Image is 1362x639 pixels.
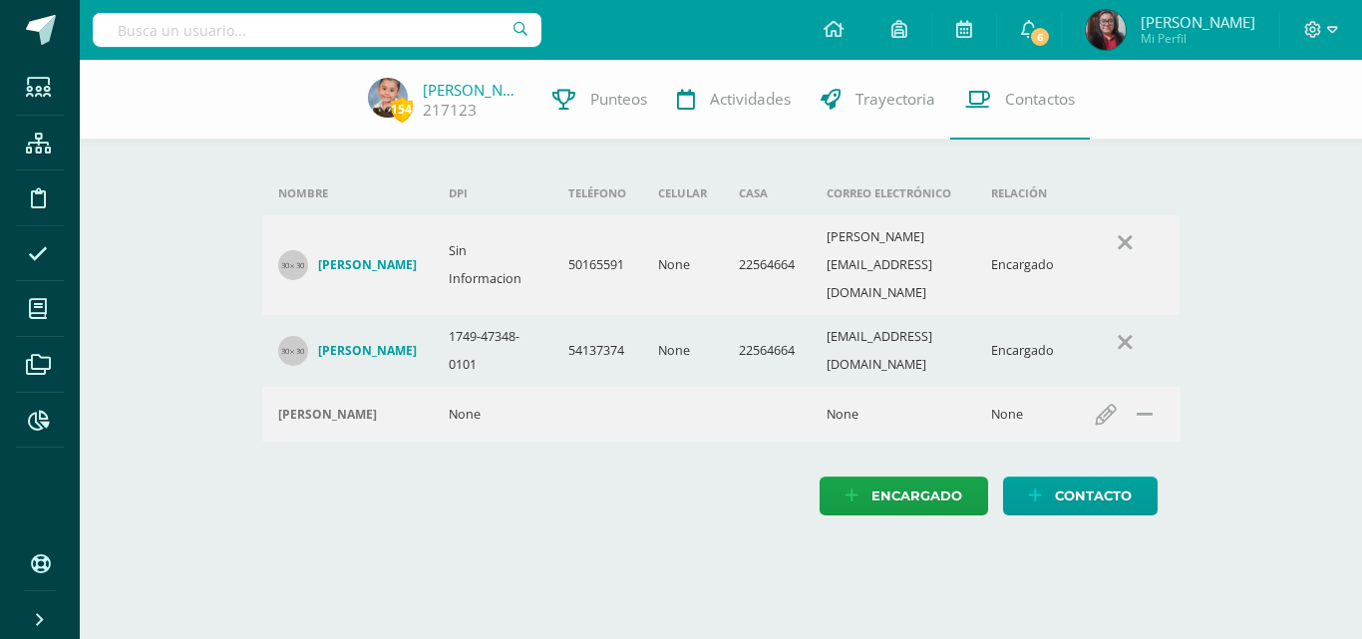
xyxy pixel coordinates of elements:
[552,215,642,315] td: 50165591
[1141,30,1255,47] span: Mi Perfil
[278,407,377,423] h4: [PERSON_NAME]
[433,387,553,442] td: None
[278,336,417,366] a: [PERSON_NAME]
[433,215,553,315] td: Sin Informacion
[811,171,975,215] th: Correo electrónico
[662,60,806,140] a: Actividades
[590,89,647,110] span: Punteos
[1029,26,1051,48] span: 6
[806,60,950,140] a: Trayectoria
[950,60,1090,140] a: Contactos
[423,100,477,121] a: 217123
[811,387,975,442] td: None
[278,336,308,366] img: 30x30
[537,60,662,140] a: Punteos
[1003,477,1158,515] a: Contacto
[93,13,541,47] input: Busca un usuario...
[820,477,988,515] a: Encargado
[871,478,962,514] span: Encargado
[318,257,417,273] h4: [PERSON_NAME]
[433,315,553,387] td: 1749-47348-0101
[975,387,1070,442] td: None
[552,315,642,387] td: 54137374
[642,315,723,387] td: None
[811,315,975,387] td: [EMAIL_ADDRESS][DOMAIN_NAME]
[855,89,935,110] span: Trayectoria
[1055,478,1132,514] span: Contacto
[975,171,1070,215] th: Relación
[552,171,642,215] th: Teléfono
[423,80,522,100] a: [PERSON_NAME]
[723,171,811,215] th: Casa
[278,250,308,280] img: 30x30
[642,215,723,315] td: None
[262,171,433,215] th: Nombre
[975,315,1070,387] td: Encargado
[278,250,417,280] a: [PERSON_NAME]
[975,215,1070,315] td: Encargado
[1086,10,1126,50] img: 4f1d20c8bafb3cbeaa424ebc61ec86ed.png
[723,315,811,387] td: 22564664
[391,97,413,122] span: 154
[368,78,408,118] img: 21a635ed5d37147a88ffd88ccc3ef10b.png
[318,343,417,359] h4: [PERSON_NAME]
[278,407,417,423] div: Humberto Merida
[433,171,553,215] th: DPI
[723,215,811,315] td: 22564664
[811,215,975,315] td: [PERSON_NAME][EMAIL_ADDRESS][DOMAIN_NAME]
[1005,89,1075,110] span: Contactos
[642,171,723,215] th: Celular
[710,89,791,110] span: Actividades
[1141,12,1255,32] span: [PERSON_NAME]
